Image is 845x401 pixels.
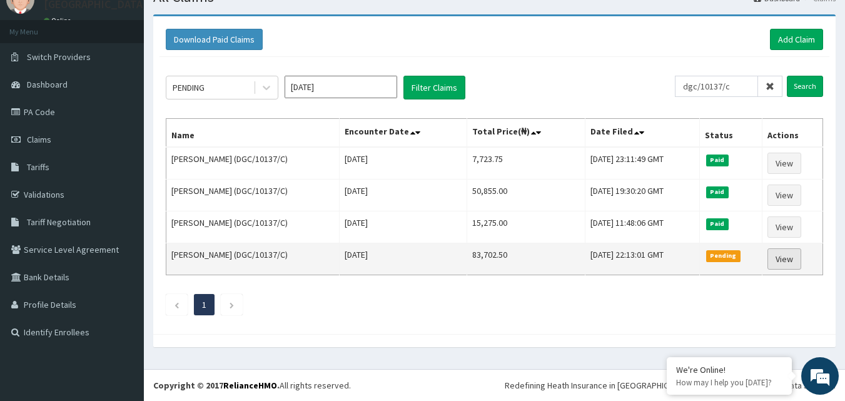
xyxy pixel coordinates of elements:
td: [PERSON_NAME] (DGC/10137/C) [166,180,340,211]
span: Tariff Negotiation [27,216,91,228]
span: Paid [706,218,729,230]
th: Date Filed [585,119,700,148]
td: [PERSON_NAME] (DGC/10137/C) [166,147,340,180]
td: [PERSON_NAME] (DGC/10137/C) [166,243,340,275]
td: [DATE] 23:11:49 GMT [585,147,700,180]
strong: Copyright © 2017 . [153,380,280,391]
a: RelianceHMO [223,380,277,391]
input: Select Month and Year [285,76,397,98]
button: Download Paid Claims [166,29,263,50]
div: Minimize live chat window [205,6,235,36]
a: View [767,185,801,206]
td: [DATE] 19:30:20 GMT [585,180,700,211]
a: Next page [229,299,235,310]
div: Redefining Heath Insurance in [GEOGRAPHIC_DATA] using Telemedicine and Data Science! [505,379,836,392]
button: Filter Claims [403,76,465,99]
a: View [767,216,801,238]
td: 15,275.00 [467,211,585,243]
td: [DATE] [339,147,467,180]
td: 7,723.75 [467,147,585,180]
td: [DATE] 11:48:06 GMT [585,211,700,243]
a: View [767,248,801,270]
a: Previous page [174,299,180,310]
div: Chat with us now [65,70,210,86]
th: Name [166,119,340,148]
th: Actions [762,119,823,148]
td: 50,855.00 [467,180,585,211]
td: [DATE] [339,180,467,211]
a: Online [44,16,74,25]
th: Status [699,119,762,148]
span: Tariffs [27,161,49,173]
input: Search [787,76,823,97]
td: [DATE] [339,243,467,275]
footer: All rights reserved. [144,369,845,401]
td: [DATE] [339,211,467,243]
span: Switch Providers [27,51,91,63]
input: Search by HMO ID [675,76,758,97]
span: Claims [27,134,51,145]
span: Pending [706,250,741,261]
td: [DATE] 22:13:01 GMT [585,243,700,275]
th: Total Price(₦) [467,119,585,148]
a: Add Claim [770,29,823,50]
span: Dashboard [27,79,68,90]
span: Paid [706,186,729,198]
th: Encounter Date [339,119,467,148]
td: [PERSON_NAME] (DGC/10137/C) [166,211,340,243]
span: We're online! [73,121,173,247]
a: View [767,153,801,174]
textarea: Type your message and hit 'Enter' [6,268,238,312]
td: 83,702.50 [467,243,585,275]
a: Page 1 is your current page [202,299,206,310]
div: We're Online! [676,364,782,375]
img: d_794563401_company_1708531726252_794563401 [23,63,51,94]
span: Paid [706,155,729,166]
p: How may I help you today? [676,377,782,388]
div: PENDING [173,81,205,94]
